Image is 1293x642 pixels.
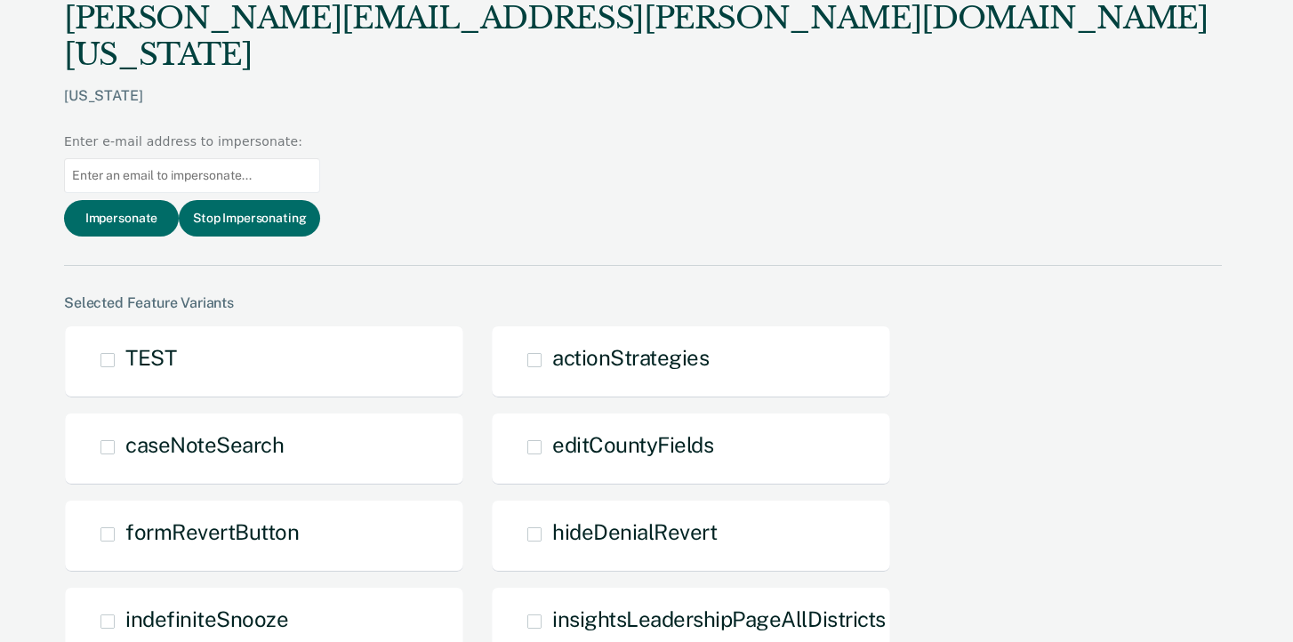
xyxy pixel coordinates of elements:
span: insightsLeadershipPageAllDistricts [552,606,886,631]
span: caseNoteSearch [125,432,284,457]
button: Impersonate [64,200,179,237]
span: editCountyFields [552,432,713,457]
span: hideDenialRevert [552,519,717,544]
input: Enter an email to impersonate... [64,158,320,193]
span: formRevertButton [125,519,299,544]
div: [US_STATE] [64,87,1222,132]
button: Stop Impersonating [179,200,320,237]
span: TEST [125,345,176,370]
div: Enter e-mail address to impersonate: [64,132,320,151]
span: indefiniteSnooze [125,606,288,631]
span: actionStrategies [552,345,709,370]
div: Selected Feature Variants [64,294,1222,311]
